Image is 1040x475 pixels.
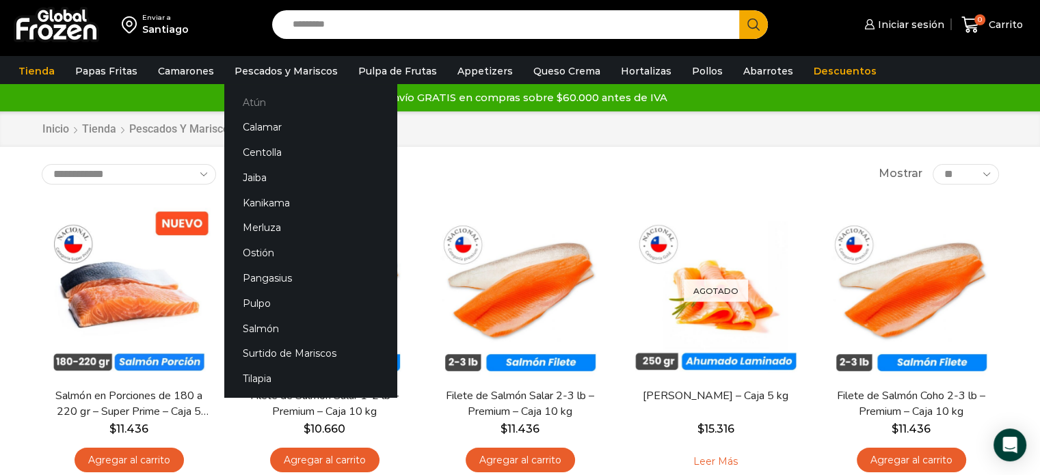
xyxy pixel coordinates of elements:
a: Descuentos [807,58,883,84]
a: Agregar al carrito: “Filete de Salmón Coho 2-3 lb - Premium - Caja 10 kg” [857,448,966,473]
a: Centolla [224,140,397,165]
button: Search button [739,10,768,39]
a: Agregar al carrito: “Filete de Salmón Salar 1-2 lb – Premium - Caja 10 kg” [270,448,379,473]
a: Kanikama [224,190,397,215]
a: Filete de Salmón Salar 1-2 lb – Premium – Caja 10 kg [245,388,403,420]
a: Camarones [151,58,221,84]
span: Carrito [985,18,1023,31]
a: Pescados y Mariscos [228,58,345,84]
div: Open Intercom Messenger [994,429,1026,461]
a: Iniciar sesión [861,11,944,38]
span: $ [697,422,704,435]
bdi: 10.660 [304,422,345,435]
a: Salmón [224,316,397,341]
a: Pulpa de Frutas [351,58,444,84]
a: Papas Fritas [68,58,144,84]
a: Merluza [224,215,397,241]
a: Salmón en Porciones de 180 a 220 gr – Super Prime – Caja 5 kg [50,388,207,420]
a: Filete de Salmón Salar 2-3 lb – Premium – Caja 10 kg [441,388,598,420]
bdi: 11.436 [892,422,931,435]
a: Tilapia [224,366,397,392]
span: $ [501,422,507,435]
a: [PERSON_NAME] – Caja 5 kg [637,388,794,404]
span: Iniciar sesión [875,18,944,31]
a: Agregar al carrito: “Filete de Salmón Salar 2-3 lb - Premium - Caja 10 kg” [466,448,575,473]
a: Filete de Salmón Coho 2-3 lb – Premium – Caja 10 kg [832,388,989,420]
a: Tienda [81,122,117,137]
div: Enviar a [142,13,189,23]
bdi: 11.436 [109,422,148,435]
a: Queso Crema [526,58,607,84]
span: 0 [974,14,985,25]
a: Appetizers [451,58,520,84]
p: Agotado [684,279,748,301]
a: Agregar al carrito: “Salmón en Porciones de 180 a 220 gr - Super Prime - Caja 5 kg” [75,448,184,473]
a: Surtido de Mariscos [224,341,397,366]
a: Jaiba [224,165,397,191]
nav: Breadcrumb [42,122,284,137]
a: Tienda [12,58,62,84]
span: $ [892,422,898,435]
span: $ [304,422,310,435]
span: $ [109,422,116,435]
a: Ostión [224,241,397,266]
a: Pulpo [224,290,397,316]
a: Inicio [42,122,70,137]
a: 0 Carrito [958,9,1026,41]
div: Santiago [142,23,189,36]
a: Atún [224,90,397,115]
a: Pollos [685,58,730,84]
img: address-field-icon.svg [122,13,142,36]
select: Pedido de la tienda [42,164,216,185]
bdi: 11.436 [501,422,539,435]
a: Hortalizas [614,58,678,84]
bdi: 15.316 [697,422,734,435]
a: Pangasius [224,266,397,291]
span: Mostrar [879,166,922,182]
a: Pescados y Mariscos [129,122,235,137]
a: Calamar [224,115,397,140]
a: Abarrotes [736,58,800,84]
